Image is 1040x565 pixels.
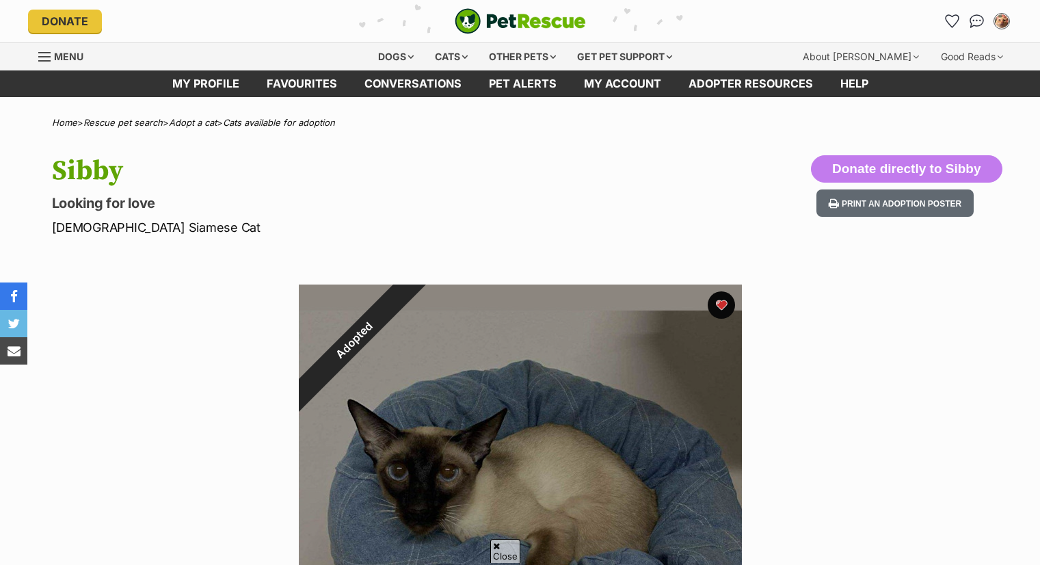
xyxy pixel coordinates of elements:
div: Dogs [369,43,423,70]
a: conversations [351,70,475,97]
a: Menu [38,43,93,68]
a: Rescue pet search [83,117,163,128]
div: Get pet support [568,43,682,70]
a: Pet alerts [475,70,570,97]
div: Adopted [267,253,440,426]
ul: Account quick links [942,10,1013,32]
div: Cats [425,43,477,70]
a: Conversations [966,10,988,32]
a: My profile [159,70,253,97]
span: Close [490,539,520,563]
button: Print an adoption poster [816,189,974,218]
button: favourite [708,291,735,319]
p: [DEMOGRAPHIC_DATA] Siamese Cat [52,218,630,237]
a: Donate [28,10,102,33]
div: About [PERSON_NAME] [793,43,929,70]
img: Margaret Pennington profile pic [995,14,1009,28]
a: Favourites [253,70,351,97]
a: PetRescue [455,8,586,34]
button: My account [991,10,1013,32]
div: > > > [18,118,1023,128]
a: My account [570,70,675,97]
span: Menu [54,51,83,62]
a: Adopter resources [675,70,827,97]
img: logo-cat-932fe2b9b8326f06289b0f2fb663e598f794de774fb13d1741a6617ecf9a85b4.svg [455,8,586,34]
h1: Sibby [52,155,630,187]
a: Cats available for adoption [223,117,335,128]
button: Donate directly to Sibby [811,155,1002,183]
a: Help [827,70,882,97]
div: Good Reads [931,43,1013,70]
a: Home [52,117,77,128]
img: chat-41dd97257d64d25036548639549fe6c8038ab92f7586957e7f3b1b290dea8141.svg [970,14,984,28]
a: Favourites [942,10,963,32]
p: Looking for love [52,194,630,213]
a: Adopt a cat [169,117,217,128]
div: Other pets [479,43,565,70]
